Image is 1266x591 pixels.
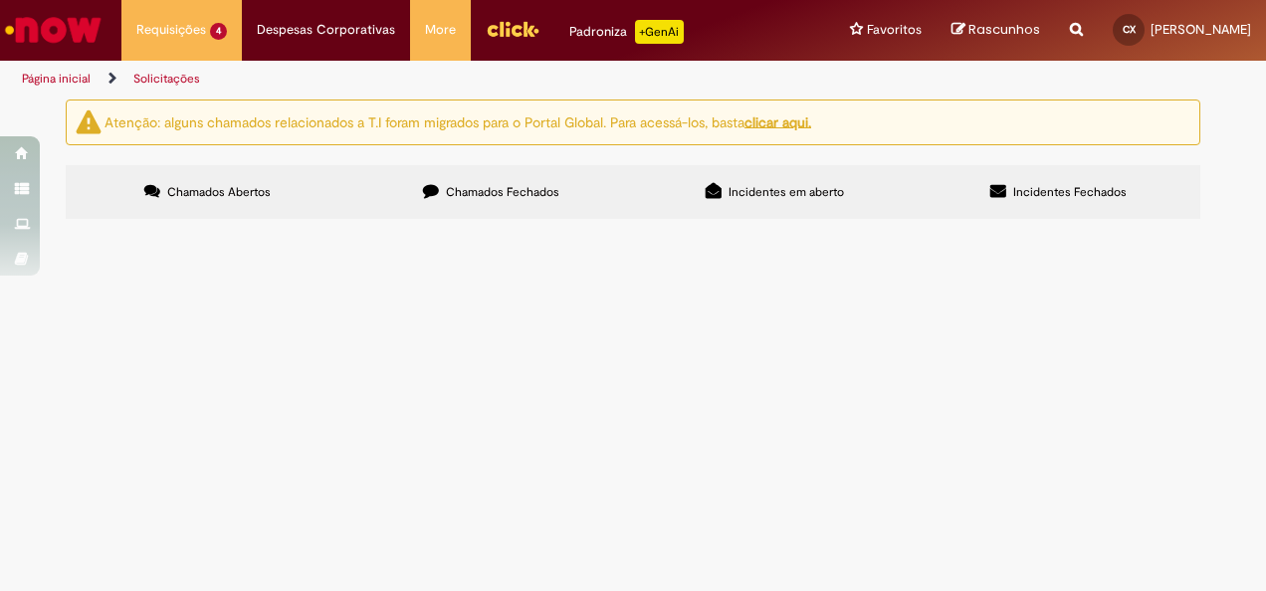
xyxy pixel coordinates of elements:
[744,112,811,130] a: clicar aqui.
[136,20,206,40] span: Requisições
[15,61,829,98] ul: Trilhas de página
[951,21,1040,40] a: Rascunhos
[425,20,456,40] span: More
[729,184,844,200] span: Incidentes em aberto
[1151,21,1251,38] span: [PERSON_NAME]
[867,20,922,40] span: Favoritos
[22,71,91,87] a: Página inicial
[1123,23,1136,36] span: CX
[133,71,200,87] a: Solicitações
[446,184,559,200] span: Chamados Fechados
[105,112,811,130] ng-bind-html: Atenção: alguns chamados relacionados a T.I foram migrados para o Portal Global. Para acessá-los,...
[635,20,684,44] p: +GenAi
[2,10,105,50] img: ServiceNow
[1013,184,1127,200] span: Incidentes Fechados
[210,23,227,40] span: 4
[167,184,271,200] span: Chamados Abertos
[486,14,539,44] img: click_logo_yellow_360x200.png
[257,20,395,40] span: Despesas Corporativas
[569,20,684,44] div: Padroniza
[968,20,1040,39] span: Rascunhos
